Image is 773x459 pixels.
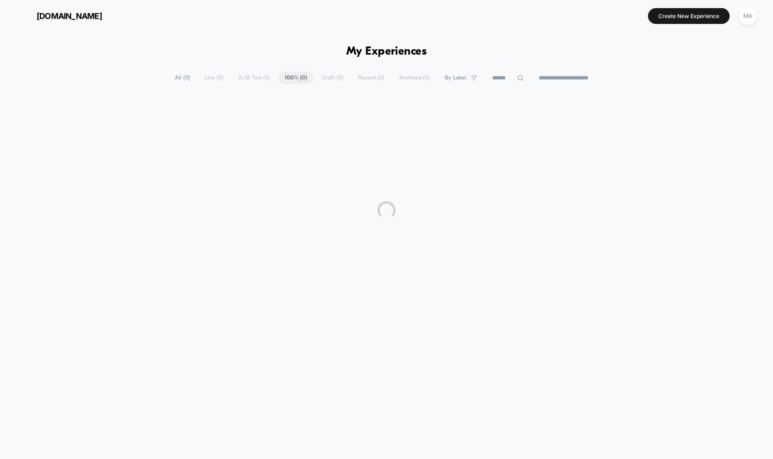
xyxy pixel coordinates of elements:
span: [DOMAIN_NAME] [37,11,102,21]
button: Create New Experience [648,8,730,24]
h1: My Experiences [346,45,427,58]
div: MK [739,7,757,25]
span: All ( 0 ) [168,72,197,84]
button: MK [736,7,759,25]
button: [DOMAIN_NAME] [14,9,105,23]
span: By Label [445,74,466,81]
